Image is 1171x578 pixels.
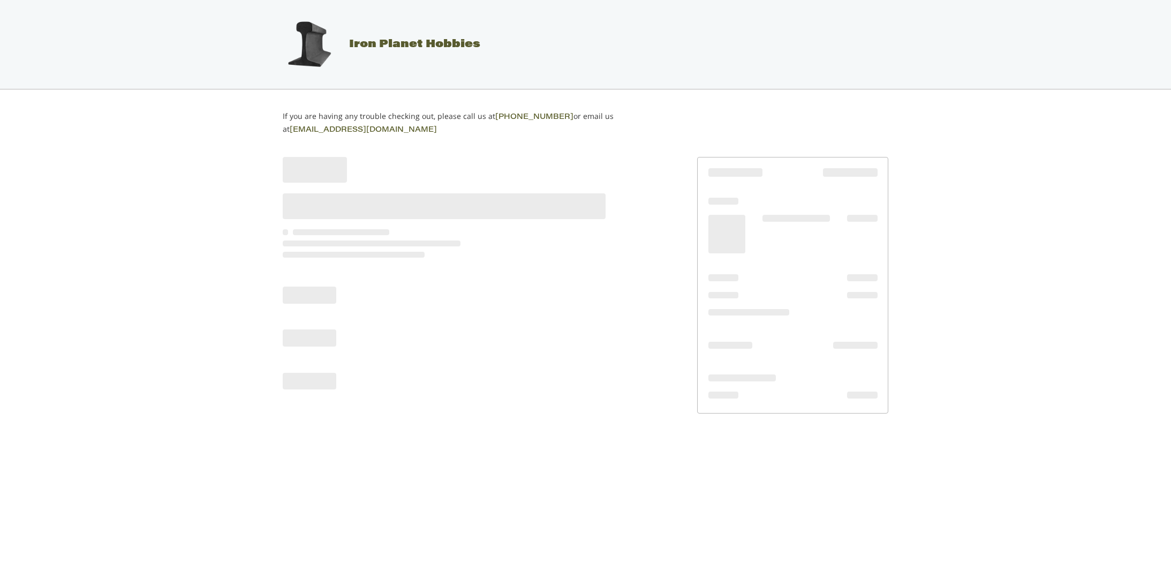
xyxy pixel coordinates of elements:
[290,126,437,134] a: [EMAIL_ADDRESS][DOMAIN_NAME]
[271,39,480,50] a: Iron Planet Hobbies
[349,39,480,50] span: Iron Planet Hobbies
[282,18,336,71] img: Iron Planet Hobbies
[283,110,647,136] p: If you are having any trouble checking out, please call us at or email us at
[495,114,573,121] a: [PHONE_NUMBER]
